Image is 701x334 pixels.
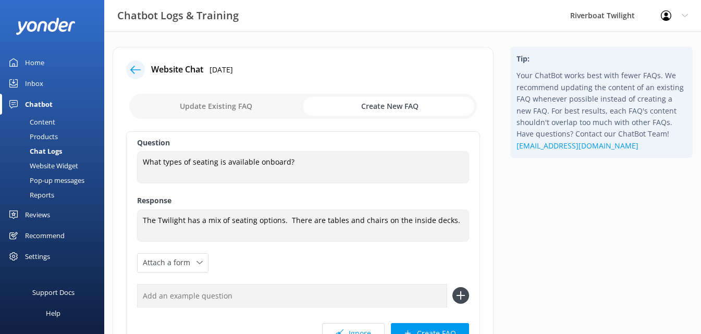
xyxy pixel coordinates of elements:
textarea: What types of seating is available onboard? [137,151,469,183]
a: [EMAIL_ADDRESS][DOMAIN_NAME] [516,141,638,151]
div: Products [6,129,58,144]
div: Help [46,303,60,324]
a: Reports [6,188,104,202]
label: Question [137,137,469,149]
div: Recommend [25,225,65,246]
a: Chat Logs [6,144,104,158]
h4: Website Chat [151,63,203,77]
div: Settings [25,246,50,267]
div: Content [6,115,55,129]
div: Support Docs [32,282,75,303]
a: Content [6,115,104,129]
input: Add an example question [137,284,447,307]
div: Reviews [25,204,50,225]
textarea: The Twilight has a mix of seating options. There are tables and chairs on the inside decks. [137,209,469,242]
div: Reports [6,188,54,202]
a: Pop-up messages [6,173,104,188]
label: Response [137,195,469,206]
span: Attach a form [143,257,196,268]
div: Chat Logs [6,144,62,158]
a: Website Widget [6,158,104,173]
div: Chatbot [25,94,53,115]
p: [DATE] [210,64,233,76]
div: Home [25,52,44,73]
div: Pop-up messages [6,173,84,188]
img: yonder-white-logo.png [16,18,76,35]
h4: Tip: [516,53,686,65]
div: Inbox [25,73,43,94]
p: Your ChatBot works best with fewer FAQs. We recommend updating the content of an existing FAQ whe... [516,70,686,152]
h3: Chatbot Logs & Training [117,7,239,24]
div: Website Widget [6,158,78,173]
a: Products [6,129,104,144]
